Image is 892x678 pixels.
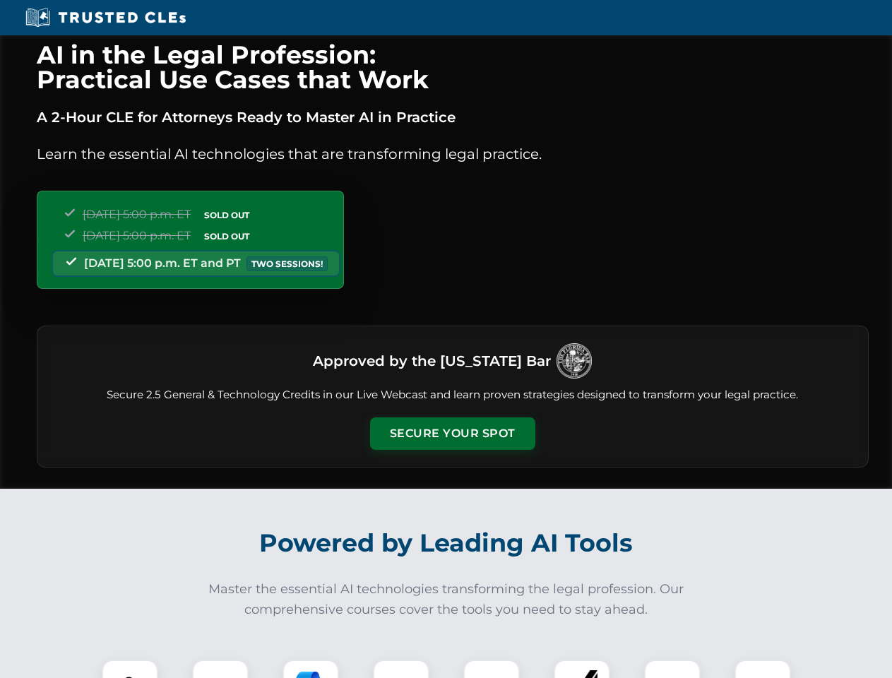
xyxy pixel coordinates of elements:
button: Secure Your Spot [370,417,535,450]
p: A 2-Hour CLE for Attorneys Ready to Master AI in Practice [37,106,869,129]
span: SOLD OUT [199,229,254,244]
h2: Powered by Leading AI Tools [55,518,838,568]
p: Master the essential AI technologies transforming the legal profession. Our comprehensive courses... [199,579,694,620]
span: [DATE] 5:00 p.m. ET [83,229,191,242]
img: Trusted CLEs [21,7,190,28]
span: [DATE] 5:00 p.m. ET [83,208,191,221]
p: Learn the essential AI technologies that are transforming legal practice. [37,143,869,165]
span: SOLD OUT [199,208,254,222]
h3: Approved by the [US_STATE] Bar [313,348,551,374]
img: Logo [557,343,592,379]
p: Secure 2.5 General & Technology Credits in our Live Webcast and learn proven strategies designed ... [54,387,851,403]
h1: AI in the Legal Profession: Practical Use Cases that Work [37,42,869,92]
